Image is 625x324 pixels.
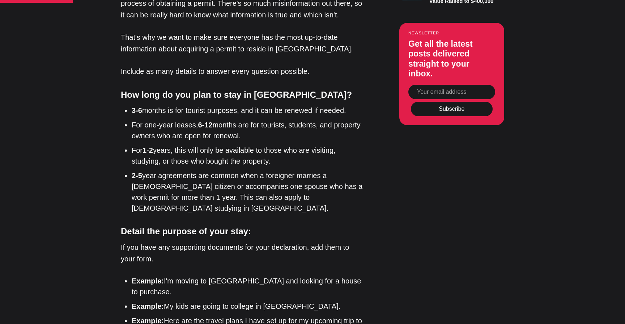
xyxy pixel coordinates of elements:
[198,121,212,129] strong: 6-12
[121,66,363,77] p: Include as many details to answer every question possible.
[121,88,363,101] h4: How long do you plan to stay in [GEOGRAPHIC_DATA]?
[132,172,142,180] strong: 2-5
[121,241,363,265] p: If you have any supporting documents for your declaration, add them to your form.
[132,170,363,214] li: year agreements are common when a foreigner marries a [DEMOGRAPHIC_DATA] citizen or accompanies o...
[408,85,495,99] input: Your email address
[121,224,363,238] h4: Detail the purpose of your stay:
[132,302,164,310] strong: Example:
[411,102,493,116] button: Subscribe
[132,145,363,167] li: For years, this will only be available to those who are visiting, studying, or those who bought t...
[121,31,363,55] p: That's why we want to make sure everyone has the most up-to-date information about acquiring a pe...
[132,275,363,297] li: I'm moving to [GEOGRAPHIC_DATA] and looking for a house to purchase.
[408,31,495,35] small: Newsletter
[143,146,153,154] strong: 1-2
[408,39,495,79] h3: Get all the latest posts delivered straight to your inbox.
[132,301,363,312] li: My kids are going to college in [GEOGRAPHIC_DATA].
[132,105,363,116] li: months is for tourist purposes, and it can be renewed if needed.
[132,106,142,114] strong: 3-6
[132,119,363,141] li: For one-year leases, months are for tourists, students, and property owners who are open for rene...
[132,277,164,285] strong: Example:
